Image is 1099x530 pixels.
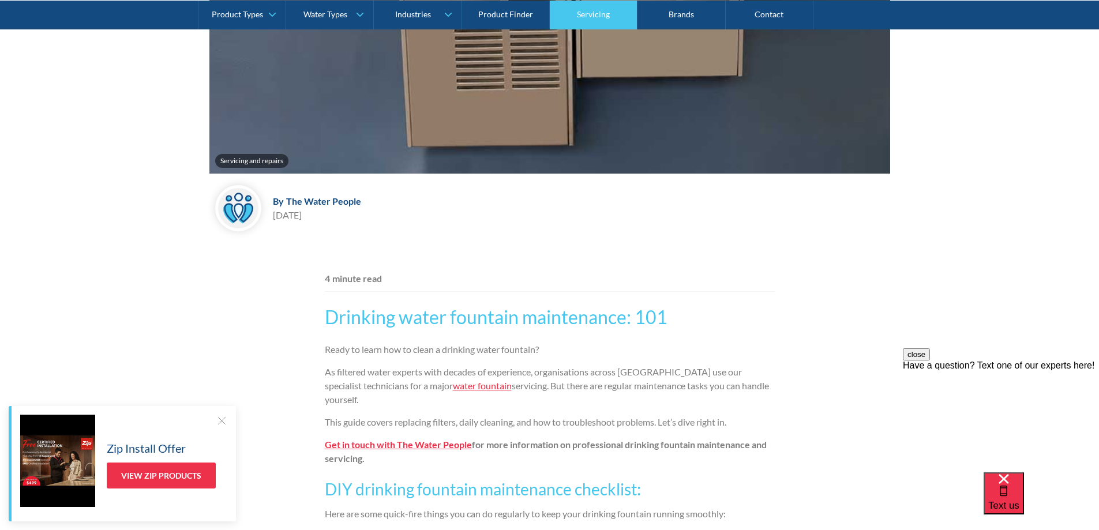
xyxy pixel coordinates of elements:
[325,507,775,521] p: Here are some quick-fire things you can do regularly to keep your drinking fountain running smoot...
[395,9,431,19] div: Industries
[903,348,1099,487] iframe: podium webchat widget prompt
[325,415,775,429] p: This guide covers replacing filters, daily cleaning, and how to troubleshoot problems. Let’s dive...
[325,343,775,356] p: Ready to learn how to clean a drinking water fountain?
[325,439,767,464] strong: for more information on professional drinking fountain maintenance and servicing.
[325,365,775,407] p: As filtered water experts with decades of experience, organisations across [GEOGRAPHIC_DATA] use ...
[212,9,263,19] div: Product Types
[107,463,216,488] a: View Zip Products
[325,303,775,331] h2: Drinking water fountain maintenance: 101
[107,439,186,457] h5: Zip Install Offer
[220,156,283,166] div: Servicing and repairs
[325,272,330,285] div: 4
[286,196,361,206] div: The Water People
[453,380,512,391] a: water fountain
[273,196,284,206] div: By
[20,415,95,507] img: Zip Install Offer
[332,272,382,285] div: minute read
[303,9,347,19] div: Water Types
[325,439,472,450] a: Get in touch with The Water People
[325,477,775,501] h3: DIY drinking fountain maintenance checklist:
[273,208,361,222] div: [DATE]
[984,472,1099,530] iframe: podium webchat widget bubble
